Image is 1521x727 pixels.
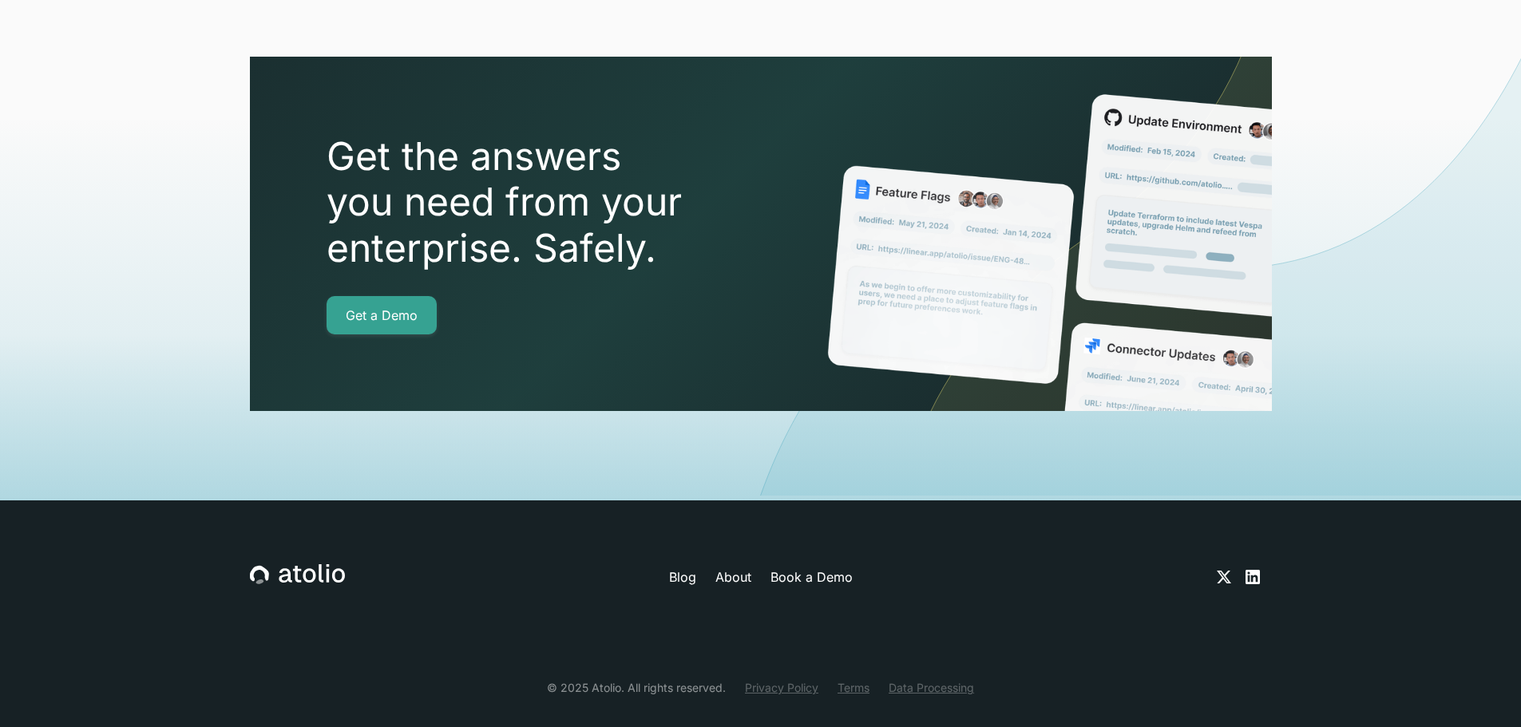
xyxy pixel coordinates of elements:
[770,567,853,587] a: Book a Demo
[327,133,774,271] h2: Get the answers you need from your enterprise. Safely.
[889,679,974,696] a: Data Processing
[745,679,818,696] a: Privacy Policy
[715,567,751,587] a: About
[838,679,869,696] a: Terms
[327,296,437,334] a: Get a Demo
[547,679,726,696] div: © 2025 Atolio. All rights reserved.
[669,567,696,587] a: Blog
